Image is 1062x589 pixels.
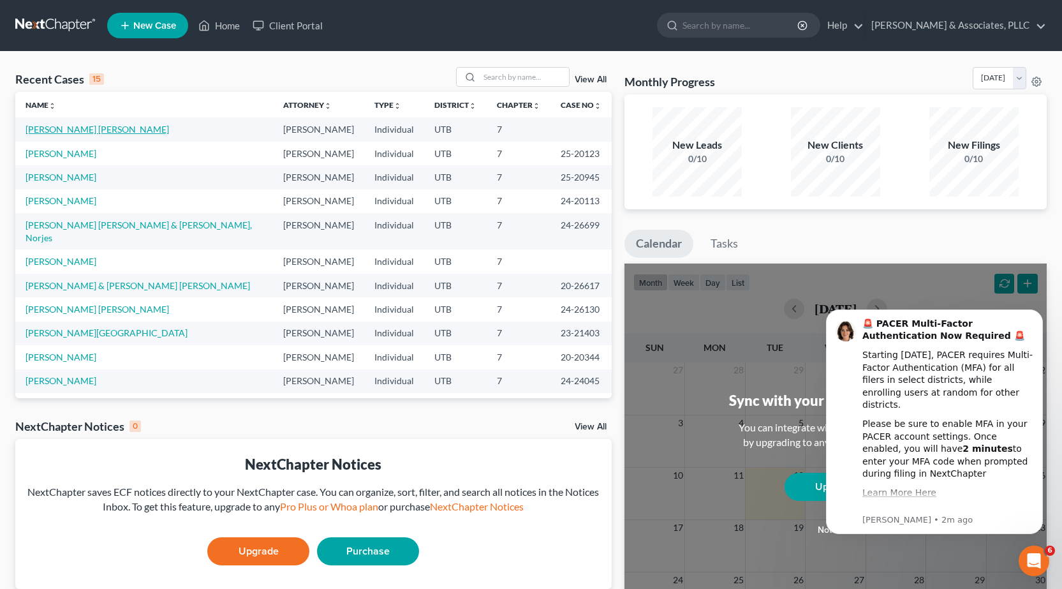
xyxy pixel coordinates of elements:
div: NextChapter Notices [15,419,141,434]
td: Individual [364,274,424,297]
td: 7 [487,117,550,141]
td: 7 [487,165,550,189]
h3: Monthly Progress [624,74,715,89]
td: UTB [424,369,487,393]
a: Nameunfold_more [26,100,56,110]
td: Individual [364,190,424,213]
a: Purchase [317,537,419,565]
td: UTB [424,117,487,141]
td: 25-20945 [550,165,612,189]
a: Client Portal [246,14,329,37]
td: [PERSON_NAME] [273,117,364,141]
td: UTB [424,297,487,321]
td: 24-24045 [550,369,612,393]
a: [PERSON_NAME] [26,148,96,159]
a: Pro Plus or Whoa plan [280,500,378,512]
a: [PERSON_NAME] & Associates, PLLC [865,14,1046,37]
i: unfold_more [48,102,56,110]
td: 20-20344 [550,345,612,369]
td: 7 [487,345,550,369]
a: [PERSON_NAME] [PERSON_NAME] [26,304,169,315]
td: 25-20123 [550,142,612,165]
div: 0/10 [929,153,1019,165]
span: New Case [133,21,176,31]
iframe: Intercom live chat [1019,546,1049,576]
td: UTB [424,393,487,417]
td: [PERSON_NAME] [273,190,364,213]
div: 15 [89,73,104,85]
td: [PERSON_NAME] [273,165,364,189]
td: UTB [424,345,487,369]
a: Tasks [699,230,749,258]
a: [PERSON_NAME] [26,352,96,362]
td: UTB [424,213,487,250]
i: unfold_more [533,102,540,110]
td: UTB [424,165,487,189]
a: Upgrade [207,537,309,565]
a: [PERSON_NAME] [26,256,96,267]
td: Individual [364,393,424,417]
td: [PERSON_NAME] [273,274,364,297]
td: 24-26130 [550,297,612,321]
td: Individual [364,142,424,165]
button: Not now [785,518,887,543]
td: Individual [364,345,424,369]
div: 0/10 [653,153,742,165]
td: Individual [364,369,424,393]
a: [PERSON_NAME] [26,195,96,206]
td: [PERSON_NAME] [273,393,364,417]
a: Case Nounfold_more [561,100,601,110]
a: Chapterunfold_more [497,100,540,110]
td: Individual [364,322,424,345]
input: Search by name... [480,68,569,86]
div: New Clients [791,138,880,153]
a: View All [575,75,607,84]
a: NextChapter Notices [430,500,524,512]
td: 7 [487,369,550,393]
i: unfold_more [594,102,601,110]
span: 6 [1045,546,1055,556]
td: 23-21403 [550,322,612,345]
td: 24-20113 [550,190,612,213]
div: NextChapter saves ECF notices directly to your NextChapter case. You can organize, sort, filter, ... [26,485,601,514]
div: New Leads [653,138,742,153]
a: Home [192,14,246,37]
td: [PERSON_NAME] [273,345,364,369]
td: [PERSON_NAME] [273,142,364,165]
td: [PERSON_NAME] [273,322,364,345]
td: Individual [364,250,424,273]
td: 7 [487,297,550,321]
div: 0 [129,421,141,432]
a: [PERSON_NAME][GEOGRAPHIC_DATA] [26,327,188,338]
i: unfold_more [469,102,476,110]
td: 7 [487,190,550,213]
td: Individual [364,297,424,321]
iframe: Intercom notifications message [807,290,1062,555]
a: Typeunfold_more [374,100,401,110]
td: 7 [487,274,550,297]
td: Individual [364,117,424,141]
td: [PERSON_NAME] [273,213,364,250]
td: [PERSON_NAME] [273,297,364,321]
a: View All [575,422,607,431]
a: Districtunfold_more [434,100,476,110]
i: unfold_more [324,102,332,110]
div: Recent Cases [15,71,104,87]
i: unfold_more [394,102,401,110]
td: 7 [487,322,550,345]
td: [PERSON_NAME] [273,369,364,393]
a: Calendar [624,230,693,258]
a: [PERSON_NAME] [PERSON_NAME] [26,124,169,135]
td: UTB [424,274,487,297]
td: UTB [424,142,487,165]
td: 7 [487,393,550,417]
a: Help [821,14,864,37]
td: 24-23516 [550,393,612,417]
